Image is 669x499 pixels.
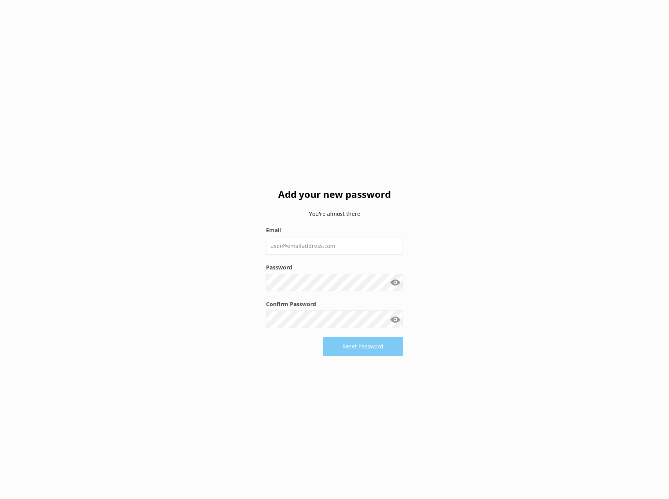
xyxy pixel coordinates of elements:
[387,275,403,291] button: Show password
[387,312,403,327] button: Show password
[266,226,403,235] label: Email
[266,237,403,255] input: user@emailaddress.com
[266,210,403,218] p: You're almost there
[266,187,403,202] h2: Add your new password
[266,300,403,309] label: Confirm Password
[266,263,403,272] label: Password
